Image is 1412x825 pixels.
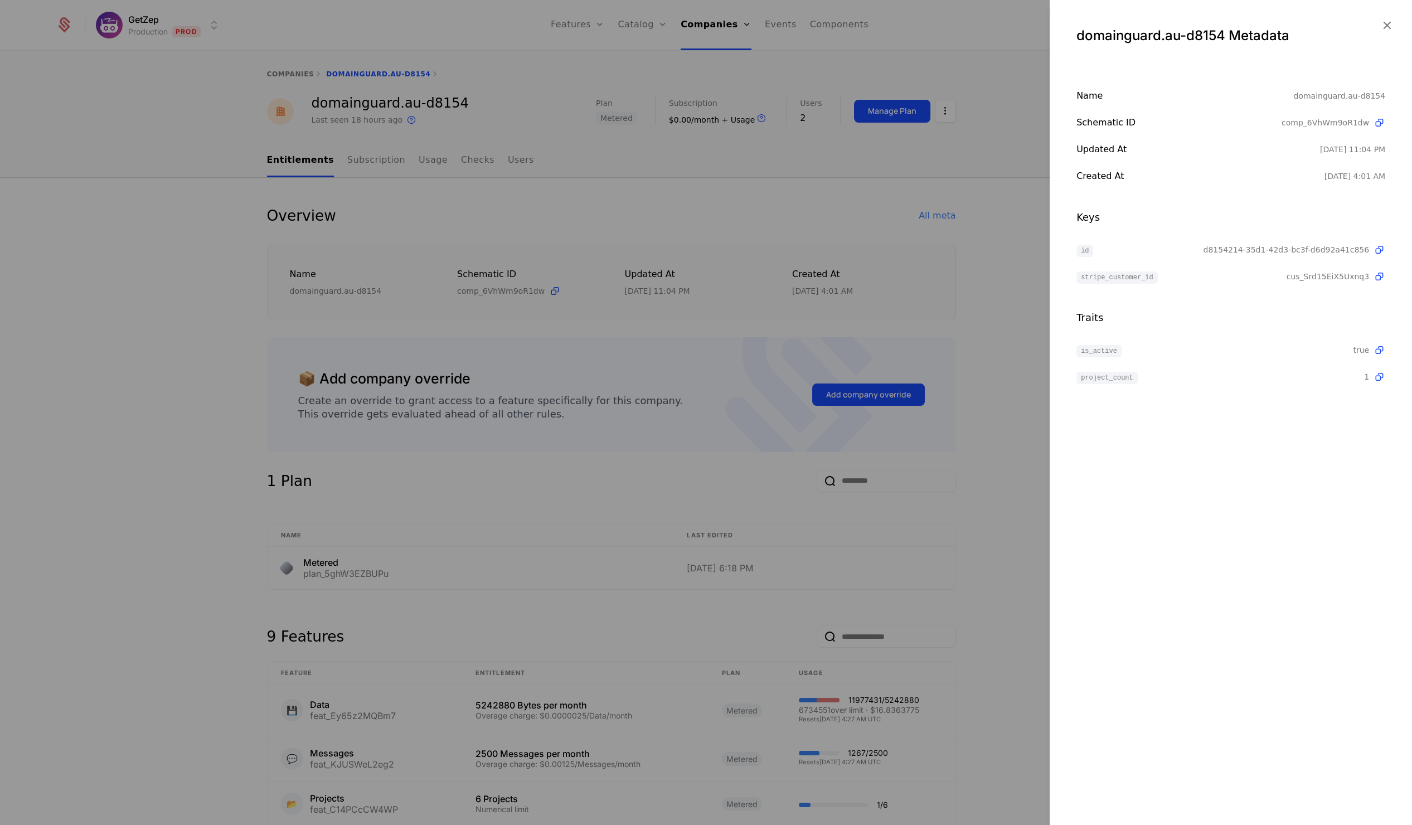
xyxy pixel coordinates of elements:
div: Created at [1076,169,1324,183]
div: domainguard.au-d8154 Metadata [1076,27,1385,45]
span: stripe_customer_id [1076,271,1158,284]
div: Schematic ID [1076,116,1282,129]
div: 8/18/25, 11:04 PM [1320,144,1385,155]
span: id [1076,245,1093,257]
div: domainguard.au-d8154 [1293,89,1385,103]
span: is_active [1076,345,1122,357]
div: Traits [1076,310,1385,326]
span: cus_Srd15EiX5Uxnq3 [1287,271,1369,282]
div: Updated at [1076,143,1320,156]
span: d8154214-35d1-42d3-bc3f-d6d92a41c856 [1203,244,1369,255]
div: 8/6/25, 4:01 AM [1324,171,1385,182]
span: comp_6VhWm9oR1dw [1282,117,1369,128]
div: Keys [1076,210,1385,225]
div: Name [1076,89,1293,103]
span: 1 [1364,371,1369,382]
span: project_count [1076,372,1138,384]
span: true [1353,344,1369,356]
